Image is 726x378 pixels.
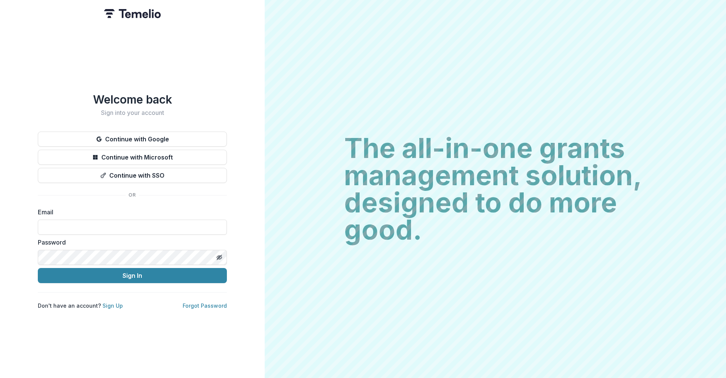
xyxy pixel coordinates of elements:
h2: Sign into your account [38,109,227,116]
a: Forgot Password [183,302,227,309]
label: Password [38,238,222,247]
h1: Welcome back [38,93,227,106]
button: Continue with Google [38,132,227,147]
p: Don't have an account? [38,302,123,310]
label: Email [38,208,222,217]
img: Temelio [104,9,161,18]
button: Continue with Microsoft [38,150,227,165]
button: Toggle password visibility [213,251,225,263]
button: Continue with SSO [38,168,227,183]
a: Sign Up [102,302,123,309]
button: Sign In [38,268,227,283]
